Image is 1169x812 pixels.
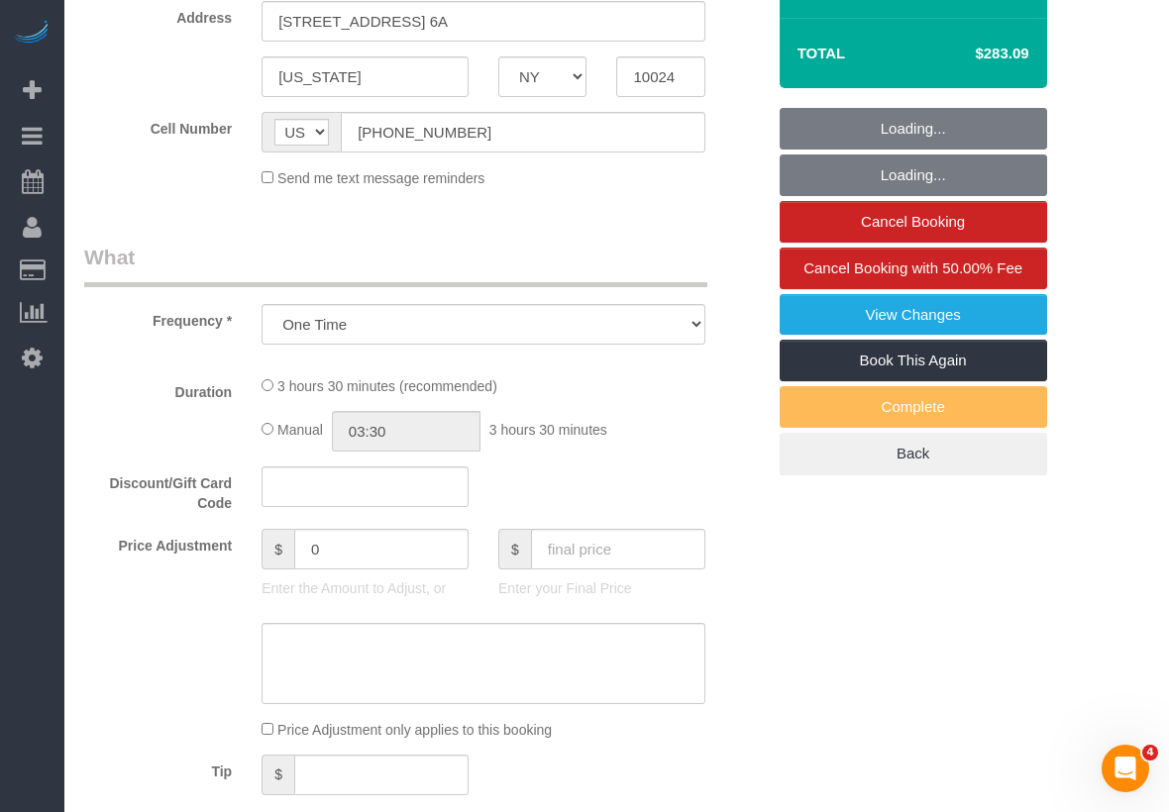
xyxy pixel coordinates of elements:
[69,466,247,513] label: Discount/Gift Card Code
[69,755,247,781] label: Tip
[489,422,607,438] span: 3 hours 30 minutes
[780,433,1047,474] a: Back
[341,112,705,152] input: Cell Number
[262,578,469,598] p: Enter the Amount to Adjust, or
[780,340,1047,381] a: Book This Again
[69,1,247,28] label: Address
[69,529,247,556] label: Price Adjustment
[277,170,484,186] span: Send me text message reminders
[616,56,704,97] input: Zip Code
[780,248,1047,289] a: Cancel Booking with 50.00% Fee
[12,20,52,48] img: Automaid Logo
[797,45,846,61] strong: Total
[803,259,1022,276] span: Cancel Booking with 50.00% Fee
[69,112,247,139] label: Cell Number
[1142,745,1158,761] span: 4
[531,529,705,569] input: final price
[780,294,1047,336] a: View Changes
[1102,745,1149,792] iframe: Intercom live chat
[277,378,497,394] span: 3 hours 30 minutes (recommended)
[277,422,323,438] span: Manual
[498,529,531,569] span: $
[69,375,247,402] label: Duration
[84,243,707,287] legend: What
[498,578,705,598] p: Enter your Final Price
[277,722,552,738] span: Price Adjustment only applies to this booking
[69,304,247,331] label: Frequency *
[262,755,294,795] span: $
[262,56,469,97] input: City
[780,201,1047,243] a: Cancel Booking
[915,46,1028,62] h4: $283.09
[262,529,294,569] span: $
